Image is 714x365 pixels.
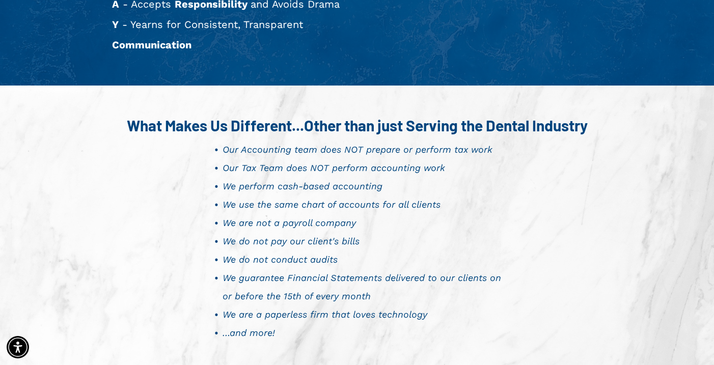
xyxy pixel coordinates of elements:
[112,18,119,31] span: Y
[7,336,29,358] div: Accessibility Menu
[127,116,588,134] span: What Makes Us Different...Other than just Serving the Dental Industry
[223,162,445,173] span: Our Tax Team does NOT perform accounting work
[112,39,191,51] span: Communication
[223,181,382,191] span: We perform cash-based accounting
[223,199,441,210] span: We use the same chart of accounts for all clients
[223,144,492,155] span: Our Accounting team does NOT prepare or perform tax work
[122,18,303,31] span: - Yearns for Consistent, Transparent
[223,309,427,320] span: We are a paperless firm that loves technology
[223,327,275,338] span: …and more!
[223,272,501,301] span: We guarantee Financial Statements delivered to our clients on or before the 15th of every month
[223,236,360,246] span: We do not pay our client's bills
[223,217,356,228] span: We are not a payroll company
[223,254,338,265] span: We do not conduct audits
